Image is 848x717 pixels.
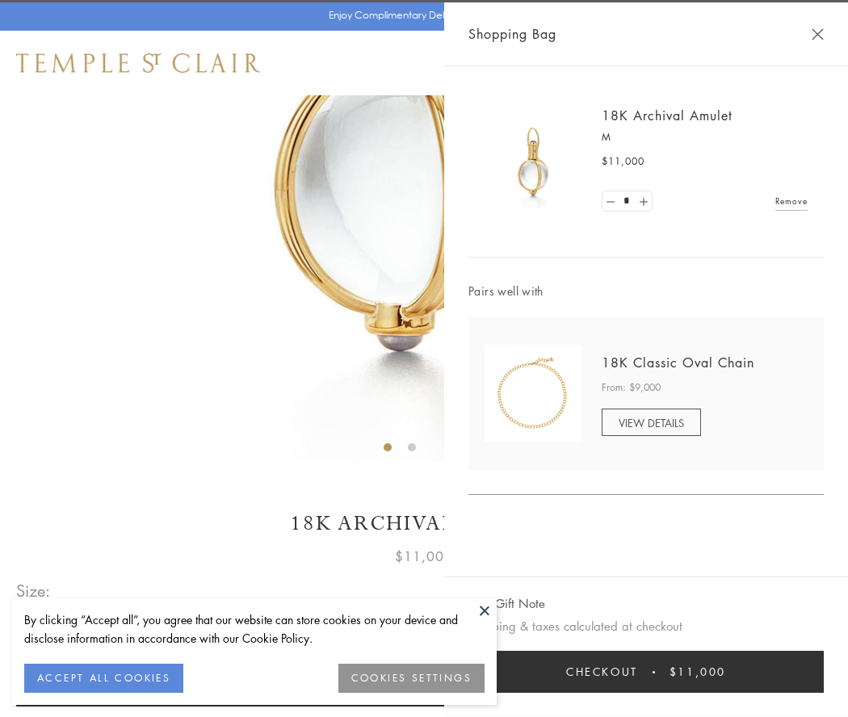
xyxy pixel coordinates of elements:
[468,616,824,636] p: Shipping & taxes calculated at checkout
[468,282,824,300] span: Pairs well with
[468,593,545,614] button: Add Gift Note
[485,345,581,442] img: N88865-OV18
[775,192,808,210] a: Remove
[24,610,485,648] div: By clicking “Accept all”, you agree that our website can store cookies on your device and disclos...
[468,23,556,44] span: Shopping Bag
[329,7,512,23] p: Enjoy Complimentary Delivery & Returns
[485,113,581,210] img: 18K Archival Amulet
[602,191,619,212] a: Set quantity to 0
[566,663,638,681] span: Checkout
[635,191,651,212] a: Set quantity to 2
[602,354,754,371] a: 18K Classic Oval Chain
[16,509,832,538] h1: 18K Archival Amulet
[16,53,260,73] img: Temple St. Clair
[602,379,661,396] span: From: $9,000
[24,664,183,693] button: ACCEPT ALL COOKIES
[468,651,824,693] button: Checkout $11,000
[338,664,485,693] button: COOKIES SETTINGS
[602,129,808,145] p: M
[670,663,726,681] span: $11,000
[812,28,824,40] button: Close Shopping Bag
[602,409,701,436] a: VIEW DETAILS
[602,153,644,170] span: $11,000
[602,107,733,124] a: 18K Archival Amulet
[619,415,684,430] span: VIEW DETAILS
[16,577,52,604] span: Size:
[395,546,453,567] span: $11,000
